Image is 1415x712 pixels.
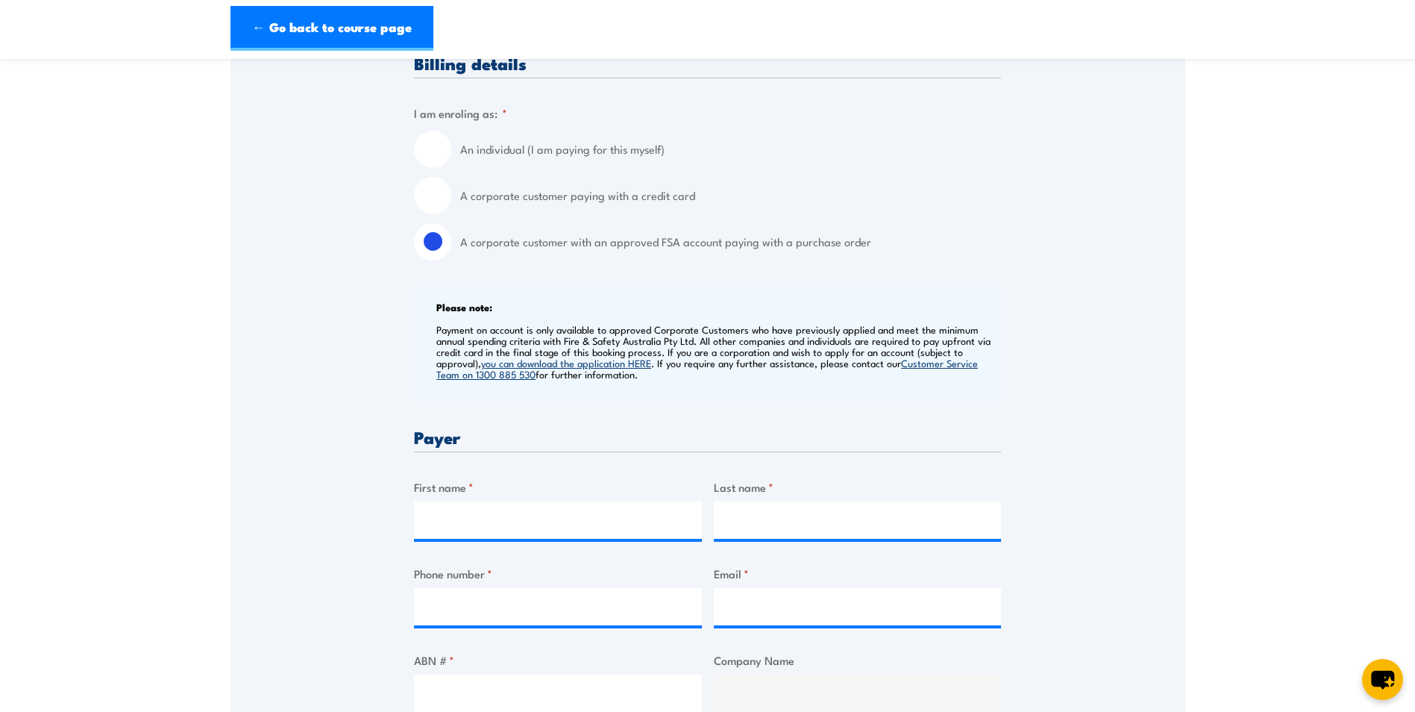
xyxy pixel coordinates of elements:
[1362,659,1403,700] button: chat-button
[481,356,651,369] a: you can download the application HERE
[714,565,1002,582] label: Email
[414,478,702,496] label: First name
[714,478,1002,496] label: Last name
[714,652,1002,669] label: Company Name
[230,6,433,51] a: ← Go back to course page
[414,565,702,582] label: Phone number
[460,177,1001,214] label: A corporate customer paying with a credit card
[414,652,702,669] label: ABN #
[436,299,492,314] b: Please note:
[414,54,1001,72] h3: Billing details
[436,356,978,381] a: Customer Service Team on 1300 885 530
[436,324,997,380] p: Payment on account is only available to approved Corporate Customers who have previously applied ...
[414,104,507,122] legend: I am enroling as:
[460,223,1001,260] label: A corporate customer with an approved FSA account paying with a purchase order
[414,428,1001,446] h3: Payer
[460,131,1001,168] label: An individual (I am paying for this myself)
